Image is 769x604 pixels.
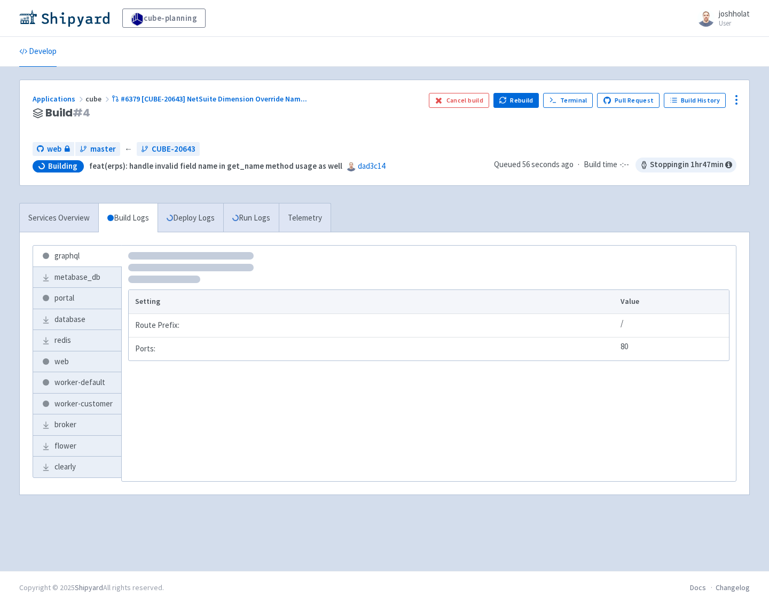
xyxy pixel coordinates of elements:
a: Shipyard [75,583,103,592]
time: 56 seconds ago [522,159,574,169]
img: Shipyard logo [19,10,109,27]
a: CUBE-20643 [137,142,200,156]
a: master [75,142,120,156]
a: redis [33,330,121,351]
a: Changelog [716,583,750,592]
span: Queued [494,159,574,169]
span: ← [124,143,132,155]
a: joshholat User [691,10,750,27]
td: / [617,313,729,337]
span: CUBE-20643 [152,143,195,155]
strong: feat(erps): handle invalid field name in get_name method usage as well [89,161,342,171]
th: Setting [129,290,617,313]
a: web [33,142,74,156]
a: clearly [33,457,121,477]
a: cube-planning [122,9,206,28]
a: Develop [19,37,57,67]
td: Ports: [129,337,617,360]
a: graphql [33,246,121,266]
td: 80 [617,337,729,360]
span: -:-- [619,159,629,171]
td: Route Prefix: [129,313,617,337]
th: Value [617,290,729,313]
div: · [494,158,736,172]
a: broker [33,414,121,435]
span: Stopping in 1 hr 47 min [635,158,736,172]
span: Building [48,161,77,171]
span: web [47,143,61,155]
a: Pull Request [597,93,660,108]
span: Build [45,107,90,119]
span: joshholat [719,9,750,19]
a: database [33,309,121,330]
a: #6379 [CUBE-20643] NetSuite Dimension Override Nam... [112,94,309,104]
span: # 4 [73,105,90,120]
a: web [33,351,121,372]
span: #6379 [CUBE-20643] NetSuite Dimension Override Nam ... [121,94,307,104]
a: dad3c14 [358,161,385,171]
a: Run Logs [223,203,279,233]
a: Deploy Logs [158,203,223,233]
a: metabase_db [33,267,121,288]
a: Terminal [543,93,593,108]
a: Docs [690,583,706,592]
span: Build time [584,159,617,171]
a: Services Overview [20,203,98,233]
small: User [719,20,750,27]
a: worker-default [33,372,121,393]
div: Copyright © 2025 All rights reserved. [19,582,164,593]
button: Cancel build [429,93,489,108]
a: Telemetry [279,203,331,233]
a: Applications [33,94,85,104]
a: Build History [664,93,726,108]
a: worker-customer [33,394,121,414]
button: Rebuild [493,93,539,108]
span: master [90,143,116,155]
span: cube [85,94,112,104]
a: flower [33,436,121,457]
a: portal [33,288,121,309]
a: Build Logs [99,203,158,233]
